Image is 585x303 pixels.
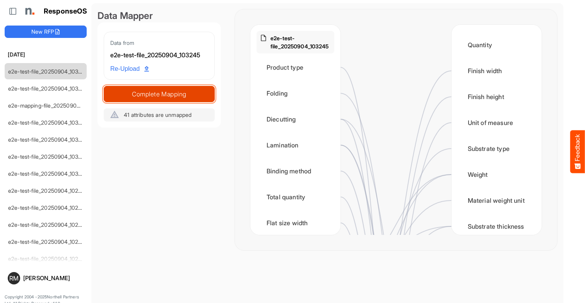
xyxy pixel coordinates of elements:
[5,26,87,38] button: New RFP
[44,7,87,15] h1: ResponseOS
[21,3,37,19] img: Northell
[104,86,215,102] button: Complete Mapping
[8,68,88,75] a: e2e-test-file_20250904_103245
[8,238,88,245] a: e2e-test-file_20250904_102855
[458,163,535,187] div: Weight
[110,38,208,47] div: Data from
[270,34,331,50] p: e2e-test-file_20250904_103245
[8,136,87,143] a: e2e-test-file_20250904_103133
[458,188,535,212] div: Material weight unit
[458,111,535,135] div: Unit of measure
[8,187,87,194] a: e2e-test-file_20250904_102951
[458,214,535,238] div: Substrate thickness
[8,221,88,228] a: e2e-test-file_20250904_102922
[257,185,334,209] div: Total quantity
[9,275,19,281] span: RM
[458,59,535,83] div: Finish width
[257,211,334,235] div: Flat size width
[257,107,334,131] div: Diecutting
[8,170,88,177] a: e2e-test-file_20250904_103033
[257,159,334,183] div: Binding method
[110,64,149,74] span: Re-Upload
[124,111,192,118] span: 41 attributes are unmapped
[458,85,535,109] div: Finish height
[257,55,334,79] div: Product type
[257,133,334,157] div: Lamination
[8,119,87,126] a: e2e-test-file_20250904_103142
[8,85,88,92] a: e2e-test-file_20250904_103234
[104,89,214,99] span: Complete Mapping
[8,204,88,211] a: e2e-test-file_20250904_102936
[458,137,535,161] div: Substrate type
[458,33,535,57] div: Quantity
[8,153,88,160] a: e2e-test-file_20250904_103057
[257,81,334,105] div: Folding
[23,275,84,281] div: [PERSON_NAME]
[570,130,585,173] button: Feedback
[110,50,208,60] div: e2e-test-file_20250904_103245
[5,50,87,59] h6: [DATE]
[107,62,152,76] a: Re-Upload
[97,9,221,22] div: Data Mapper
[8,102,99,109] a: e2e-mapping-file_20250904_103150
